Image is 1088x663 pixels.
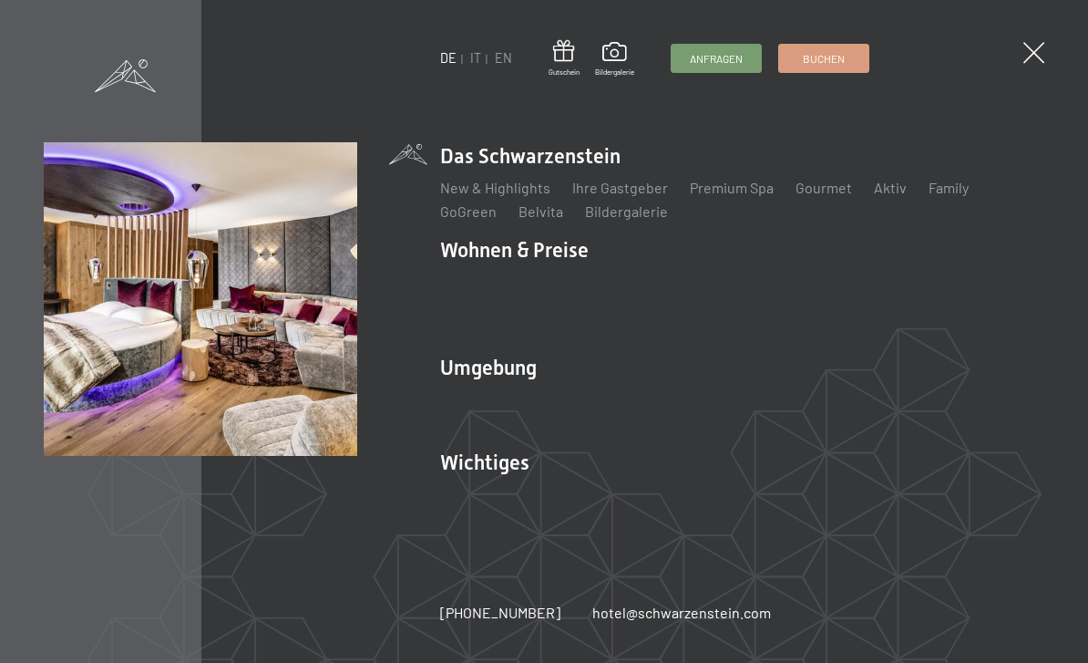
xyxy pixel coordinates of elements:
a: New & Highlights [440,179,550,196]
a: Buchen [779,45,868,72]
a: Aktiv [874,179,907,196]
span: Gutschein [549,67,580,78]
a: hotel@schwarzenstein.com [592,603,771,623]
a: Premium Spa [690,179,774,196]
span: [PHONE_NUMBER] [440,604,560,621]
a: Belvita [518,202,563,220]
span: Buchen [803,51,845,67]
a: Anfragen [672,45,761,72]
a: Bildergalerie [595,42,634,77]
a: [PHONE_NUMBER] [440,603,560,623]
a: Ihre Gastgeber [572,179,668,196]
a: Gourmet [795,179,852,196]
span: Bildergalerie [595,67,634,78]
a: Bildergalerie [585,202,668,220]
a: Gutschein [549,40,580,78]
span: Anfragen [690,51,743,67]
a: Family [929,179,969,196]
a: DE [440,50,457,66]
a: EN [495,50,512,66]
a: IT [470,50,481,66]
a: GoGreen [440,202,497,220]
